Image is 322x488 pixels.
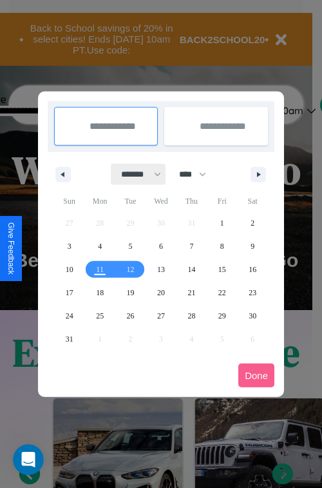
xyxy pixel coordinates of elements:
button: 10 [54,258,84,281]
span: 7 [189,235,193,258]
span: 17 [66,281,73,304]
button: 3 [54,235,84,258]
button: 14 [176,258,207,281]
button: 27 [146,304,176,327]
span: Tue [115,191,146,211]
button: 15 [207,258,237,281]
span: 5 [129,235,133,258]
span: 3 [68,235,71,258]
div: Give Feedback [6,222,15,275]
span: 10 [66,258,73,281]
span: 8 [220,235,224,258]
span: 30 [249,304,256,327]
span: 1 [220,211,224,235]
button: 19 [115,281,146,304]
button: 23 [238,281,268,304]
span: 2 [251,211,254,235]
button: 9 [238,235,268,258]
span: 18 [96,281,104,304]
button: 20 [146,281,176,304]
span: 13 [157,258,165,281]
span: 16 [249,258,256,281]
span: 15 [218,258,226,281]
span: 31 [66,327,73,351]
button: 16 [238,258,268,281]
button: 2 [238,211,268,235]
button: 5 [115,235,146,258]
span: Mon [84,191,115,211]
button: 11 [84,258,115,281]
span: 26 [127,304,135,327]
button: 25 [84,304,115,327]
span: 4 [98,235,102,258]
span: Fri [207,191,237,211]
button: 31 [54,327,84,351]
span: 14 [187,258,195,281]
span: 25 [96,304,104,327]
button: 12 [115,258,146,281]
span: 29 [218,304,226,327]
button: 7 [176,235,207,258]
button: 18 [84,281,115,304]
button: 26 [115,304,146,327]
span: 22 [218,281,226,304]
span: 19 [127,281,135,304]
span: 21 [187,281,195,304]
button: 1 [207,211,237,235]
span: 12 [127,258,135,281]
span: Sat [238,191,268,211]
span: 11 [96,258,104,281]
button: 30 [238,304,268,327]
span: 28 [187,304,195,327]
button: 6 [146,235,176,258]
iframe: Intercom live chat [13,444,44,475]
span: 9 [251,235,254,258]
span: 6 [159,235,163,258]
span: Wed [146,191,176,211]
button: 22 [207,281,237,304]
button: 21 [176,281,207,304]
button: 8 [207,235,237,258]
button: Done [238,364,274,387]
button: 17 [54,281,84,304]
button: 29 [207,304,237,327]
button: 28 [176,304,207,327]
span: 24 [66,304,73,327]
span: Thu [176,191,207,211]
button: 24 [54,304,84,327]
span: Sun [54,191,84,211]
button: 4 [84,235,115,258]
span: 23 [249,281,256,304]
button: 13 [146,258,176,281]
span: 27 [157,304,165,327]
span: 20 [157,281,165,304]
